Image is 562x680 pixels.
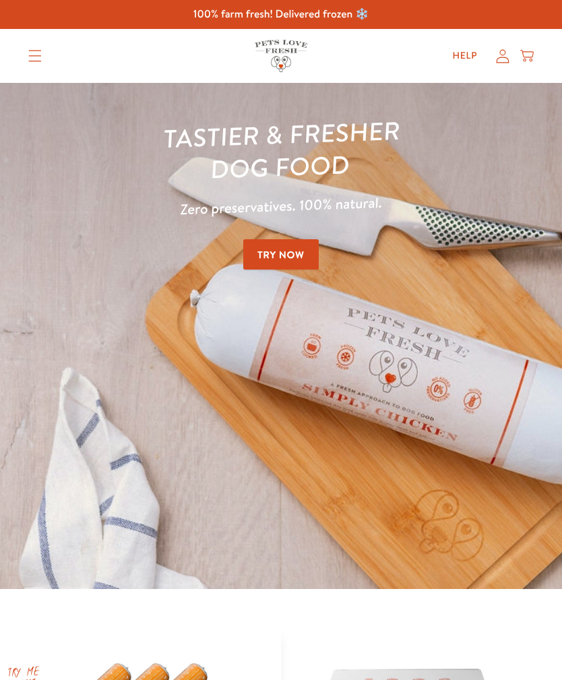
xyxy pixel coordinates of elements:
p: Zero preservatives. 100% natural. [28,185,534,227]
summary: Translation missing: en.sections.header.menu [18,39,53,73]
h1: Tastier & fresher dog food [26,110,536,192]
a: Try Now [243,239,319,270]
img: Pets Love Fresh [255,40,307,71]
a: Help [442,42,489,69]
